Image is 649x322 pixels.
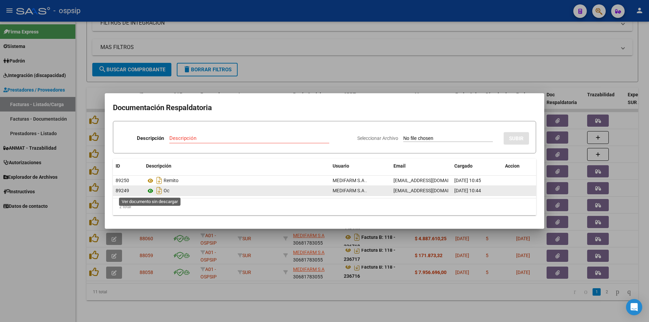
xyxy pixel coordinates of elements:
span: ID [116,163,120,169]
div: Oc [146,185,327,196]
span: [EMAIL_ADDRESS][DOMAIN_NAME] [393,178,468,183]
span: MEDIFARM S.A . [333,178,367,183]
p: Descripción [137,134,164,142]
datatable-header-cell: Descripción [143,159,330,173]
span: Descripción [146,163,171,169]
span: [DATE] 10:45 [454,178,481,183]
span: Seleccionar Archivo [357,135,398,141]
span: MEDIFARM S.A . [333,188,367,193]
div: Remito [146,175,327,186]
datatable-header-cell: Email [391,159,452,173]
div: Open Intercom Messenger [626,299,642,315]
span: Cargado [454,163,473,169]
span: [DATE] 10:44 [454,188,481,193]
span: Usuario [333,163,349,169]
datatable-header-cell: ID [113,159,143,173]
span: 89249 [116,188,129,193]
h2: Documentación Respaldatoria [113,101,536,114]
i: Descargar documento [155,185,164,196]
i: Descargar documento [155,175,164,186]
datatable-header-cell: Cargado [452,159,502,173]
span: 89250 [116,178,129,183]
datatable-header-cell: Usuario [330,159,391,173]
span: Email [393,163,406,169]
button: SUBIR [504,132,529,145]
span: Accion [505,163,520,169]
span: [EMAIL_ADDRESS][DOMAIN_NAME] [393,188,468,193]
datatable-header-cell: Accion [502,159,536,173]
div: 2 total [113,198,536,215]
span: SUBIR [509,135,524,142]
